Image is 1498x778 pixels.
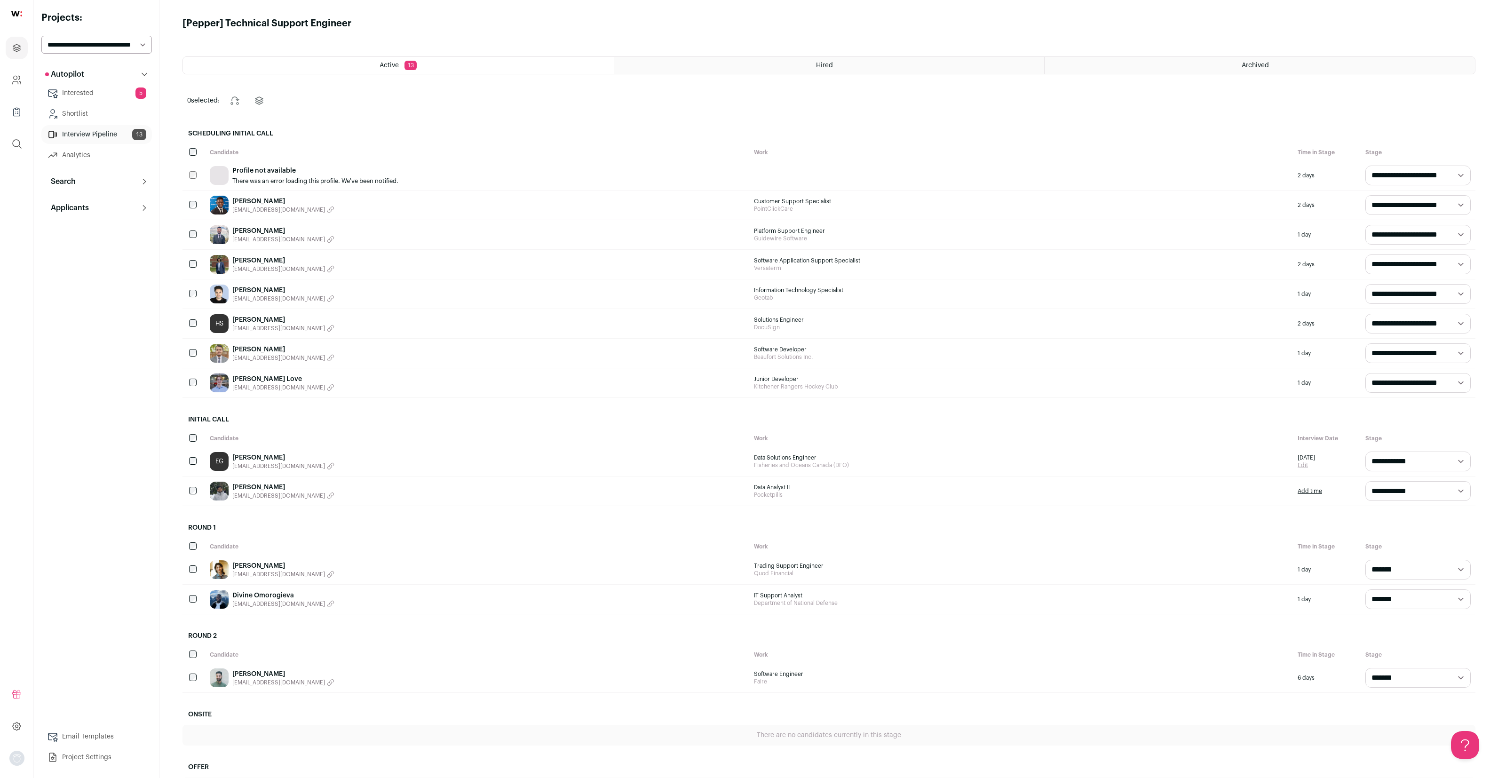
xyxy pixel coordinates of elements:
[45,69,84,80] p: Autopilot
[1298,454,1315,461] span: [DATE]
[749,144,1293,161] div: Work
[210,668,229,687] img: 34b795a4aff8dda2d2e1dc1731342ac73f093f86e85fa70b23d364d07c0dc359.jpg
[754,235,1289,242] span: Guidewire Software
[182,757,1475,778] h2: Offer
[614,57,1045,74] a: Hired
[754,570,1289,577] span: Quod Financial
[1293,309,1361,338] div: 2 days
[232,206,325,214] span: [EMAIL_ADDRESS][DOMAIN_NAME]
[135,87,146,99] span: 5
[232,571,334,578] button: [EMAIL_ADDRESS][DOMAIN_NAME]
[1242,62,1269,69] span: Archived
[232,256,334,265] a: [PERSON_NAME]
[1293,555,1361,584] div: 1 day
[1293,430,1361,447] div: Interview Date
[749,538,1293,555] div: Work
[1293,538,1361,555] div: Time in Stage
[754,491,1289,499] span: Pocketpills
[187,97,191,104] span: 0
[1293,279,1361,309] div: 1 day
[754,286,1289,294] span: Information Technology Specialist
[1293,368,1361,397] div: 1 day
[232,492,325,500] span: [EMAIL_ADDRESS][DOMAIN_NAME]
[205,646,749,663] div: Candidate
[232,265,325,273] span: [EMAIL_ADDRESS][DOMAIN_NAME]
[11,11,22,16] img: wellfound-shorthand-0d5821cbd27db2630d0214b213865d53afaa358527fdda9d0ea32b1df1b89c2c.svg
[754,454,1289,461] span: Data Solutions Engineer
[182,725,1475,746] div: There are no candidates currently in this stage
[205,538,749,555] div: Candidate
[1293,339,1361,368] div: 1 day
[210,314,229,333] a: HS
[232,561,334,571] a: [PERSON_NAME]
[182,626,1475,646] h2: Round 2
[41,65,152,84] button: Autopilot
[1298,487,1322,495] a: Add time
[210,255,229,274] img: 36747b245d3c0f2d44b302e5aea295e94cad1c97b0c4b3ad4428d022416ca431.jpg
[6,101,28,123] a: Company Lists
[6,69,28,91] a: Company and ATS Settings
[1361,538,1475,555] div: Stage
[210,590,229,609] img: d462e36b89d741590a7b2b086fac2dfa7592e005d47afd674853fa82ff350ca9.jpg
[232,226,334,236] a: [PERSON_NAME]
[182,17,351,30] h1: [Pepper] Technical Support Engineer
[232,462,325,470] span: [EMAIL_ADDRESS][DOMAIN_NAME]
[232,345,334,354] a: [PERSON_NAME]
[232,679,325,686] span: [EMAIL_ADDRESS][DOMAIN_NAME]
[232,384,334,391] button: [EMAIL_ADDRESS][DOMAIN_NAME]
[232,286,334,295] a: [PERSON_NAME]
[210,373,229,392] img: 9a638fe11f2512c5e383cc5039701ae9ca2355f7866afaaf905318ea09deda64.jpg
[754,592,1289,599] span: IT Support Analyst
[232,679,334,686] button: [EMAIL_ADDRESS][DOMAIN_NAME]
[754,353,1289,361] span: Beaufort Solutions Inc.
[1361,646,1475,663] div: Stage
[1293,250,1361,279] div: 2 days
[754,324,1289,331] span: DocuSign
[210,285,229,303] img: f188141b3d861ac67bc0c5995f9bea6a67c628d0572863b6a035dea332eb6cb9.jpg
[1293,663,1361,692] div: 6 days
[232,669,334,679] a: [PERSON_NAME]
[1361,430,1475,447] div: Stage
[210,225,229,244] img: 01fdc4ffb7eabba521f4614c8fa1efda143e2f813585cbedc92c280031f36f35.jpg
[41,125,152,144] a: Interview Pipeline13
[754,198,1289,205] span: Customer Support Specialist
[754,294,1289,302] span: Geotab
[232,374,334,384] a: [PERSON_NAME] Love
[210,196,229,214] img: b5149df90c35b373f693435227b5a498bccf11b76c7644b2dcc99542b191cdaf.jpg
[210,482,229,500] img: d065eba8539a0b4e602d6997229cbaff6683a7b84fe62586c43d7af029b19583.jpg
[1293,585,1361,614] div: 1 day
[754,257,1289,264] span: Software Application Support Specialist
[41,748,152,767] a: Project Settings
[232,197,334,206] a: [PERSON_NAME]
[232,236,334,243] button: [EMAIL_ADDRESS][DOMAIN_NAME]
[41,84,152,103] a: Interested5
[380,62,399,69] span: Active
[232,453,334,462] a: [PERSON_NAME]
[41,146,152,165] a: Analytics
[41,104,152,123] a: Shortlist
[205,430,749,447] div: Candidate
[749,646,1293,663] div: Work
[232,384,325,391] span: [EMAIL_ADDRESS][DOMAIN_NAME]
[182,123,1475,144] h2: Scheduling Initial Call
[232,315,334,325] a: [PERSON_NAME]
[1298,461,1315,469] a: Edit
[232,354,325,362] span: [EMAIL_ADDRESS][DOMAIN_NAME]
[210,452,229,471] a: EG
[232,600,334,608] button: [EMAIL_ADDRESS][DOMAIN_NAME]
[232,483,334,492] a: [PERSON_NAME]
[1293,161,1361,190] div: 2 days
[45,202,89,214] p: Applicants
[754,383,1289,390] span: Kitchener Rangers Hockey Club
[754,375,1289,383] span: Junior Developer
[1361,144,1475,161] div: Stage
[41,727,152,746] a: Email Templates
[232,600,325,608] span: [EMAIL_ADDRESS][DOMAIN_NAME]
[232,325,325,332] span: [EMAIL_ADDRESS][DOMAIN_NAME]
[1293,144,1361,161] div: Time in Stage
[187,96,220,105] span: selected:
[132,129,146,140] span: 13
[232,265,334,273] button: [EMAIL_ADDRESS][DOMAIN_NAME]
[754,461,1289,469] span: Fisheries and Oceans Canada (DFO)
